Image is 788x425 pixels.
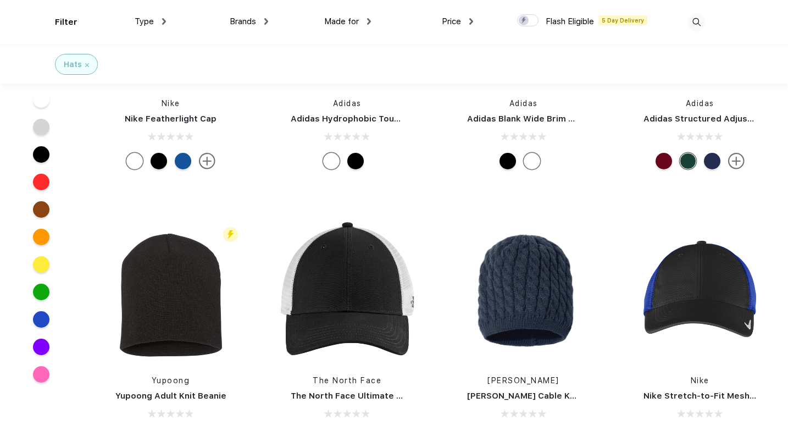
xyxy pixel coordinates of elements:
img: func=resize&h=266 [451,218,597,364]
div: Black [347,153,364,169]
span: Type [135,16,154,26]
img: func=resize&h=266 [98,218,244,364]
a: Adidas Structured Adjustable Cap [643,114,788,124]
a: Adidas [686,99,714,108]
img: filter_cancel.svg [85,63,89,67]
img: desktop_search.svg [687,13,706,31]
div: Black [151,153,167,169]
a: Adidas Blank Wide Brim Golf Hat [467,114,603,124]
div: Black [500,153,516,169]
a: Adidas Hydrophobic Tour Hat [291,114,415,124]
img: func=resize&h=266 [274,218,420,364]
div: Game Royal [175,153,191,169]
div: Dark Green [680,153,696,169]
a: [PERSON_NAME] [487,376,559,385]
img: dropdown.png [264,18,268,25]
span: 5 Day Delivery [598,15,647,25]
a: Nike [691,376,709,385]
a: Adidas [333,99,362,108]
a: [PERSON_NAME] Cable Knit Beanie [467,391,612,401]
img: func=resize&h=266 [627,218,773,364]
a: The North Face Ultimate Trucker Cap [291,391,448,401]
a: The North Face [313,376,381,385]
div: Filter [55,16,77,29]
div: White [126,153,143,169]
img: flash_active_toggle.svg [223,227,238,242]
img: more.svg [199,153,215,169]
a: Adidas [509,99,538,108]
img: more.svg [728,153,745,169]
a: Nike Featherlight Cap [125,114,217,124]
span: Price [442,16,461,26]
img: dropdown.png [469,18,473,25]
img: dropdown.png [367,18,371,25]
div: Team Navy Blue [704,153,720,169]
div: White [323,153,340,169]
a: Yupoong Adult Knit Beanie [115,391,226,401]
span: Made for [324,16,359,26]
div: White [524,153,540,169]
a: Nike [162,99,180,108]
div: Hats [64,59,82,70]
div: Team Collegiate Burgundy [656,153,672,169]
img: dropdown.png [162,18,166,25]
a: Yupoong [152,376,190,385]
span: Flash Eligible [546,16,594,26]
span: Brands [230,16,256,26]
